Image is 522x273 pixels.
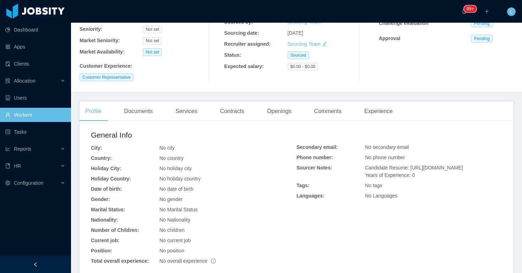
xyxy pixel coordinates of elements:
[5,180,10,185] i: icon: setting
[143,37,162,45] span: Not set
[5,125,65,139] a: icon: profileTasks
[261,101,297,121] div: Openings
[91,155,112,161] b: Country:
[5,146,10,151] i: icon: line-chart
[159,207,197,212] span: No Marital Status
[159,186,194,192] span: No date of birth
[14,146,31,152] span: Reports
[91,258,149,264] b: Total overall experience:
[464,5,477,12] sup: 2142
[359,101,398,121] div: Experience
[5,163,10,168] i: icon: book
[159,258,216,264] span: No overall experience
[322,41,327,46] i: icon: edit
[297,193,325,199] b: Languages:
[365,165,463,178] span: Candidate Resume: [URL][DOMAIN_NAME] Years of Experience: 0
[91,227,139,233] b: Number of Children:
[471,19,493,27] span: Pending
[5,40,65,54] a: icon: appstoreApps
[5,108,65,122] a: icon: userWorkers
[143,26,162,33] span: Not set
[159,176,201,182] span: No holiday country
[297,155,333,160] b: Phone number:
[80,26,103,32] b: Seniority:
[297,165,332,171] b: Sourcer Notes:
[80,101,107,121] div: Profile
[462,9,467,14] i: icon: bell
[91,196,110,202] b: Gender:
[365,193,397,199] span: No Languages
[80,63,132,69] b: Customer Experience :
[159,196,183,202] span: No gender
[224,30,259,36] b: Sourcing date:
[484,9,489,14] i: icon: plus
[80,38,120,43] b: Market Seniority:
[365,155,405,160] span: No phone number
[5,91,65,105] a: icon: robotUsers
[224,63,263,69] b: Expected salary:
[288,30,303,36] span: [DATE]
[214,101,250,121] div: Contracts
[159,238,191,243] span: No current job
[91,248,112,253] b: Position:
[309,101,347,121] div: Comments
[288,63,319,71] span: $0.00 - $0.00
[211,258,216,263] span: info-circle
[159,248,184,253] span: No position
[14,163,21,169] span: HR
[379,20,429,26] strong: Challenge evaluation
[365,182,502,189] div: No tags
[159,217,190,223] span: No Nationality
[379,35,401,41] strong: Approval
[91,145,102,151] b: City:
[159,145,175,151] span: No city
[91,207,125,212] b: Marital Status:
[297,144,338,150] b: Secondary email:
[14,78,36,84] span: Allocation
[288,51,309,59] span: Sourced
[159,155,184,161] span: No country
[510,7,513,16] span: L
[288,41,321,47] a: Sourcing Team
[170,101,203,121] div: Services
[297,183,309,188] b: Tags:
[471,35,493,43] span: Pending
[118,101,158,121] div: Documents
[14,180,43,186] span: Configuration
[365,144,409,150] span: No secondary email
[80,73,134,81] span: Customer Representative
[80,49,125,55] b: Market Availability:
[5,57,65,71] a: icon: auditClients
[91,176,131,182] b: Holiday Country:
[224,52,241,58] b: Status:
[5,23,65,37] a: icon: pie-chartDashboard
[91,166,121,171] b: Holiday City:
[91,186,122,192] b: Date of birth:
[143,48,162,56] span: Not set
[224,41,271,47] b: Recruiter assigned:
[91,238,119,243] b: Current job:
[159,227,185,233] span: No children
[91,217,118,223] b: Nationality:
[5,78,10,83] i: icon: solution
[91,129,297,141] h2: General Info
[159,166,192,171] span: No holiday city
